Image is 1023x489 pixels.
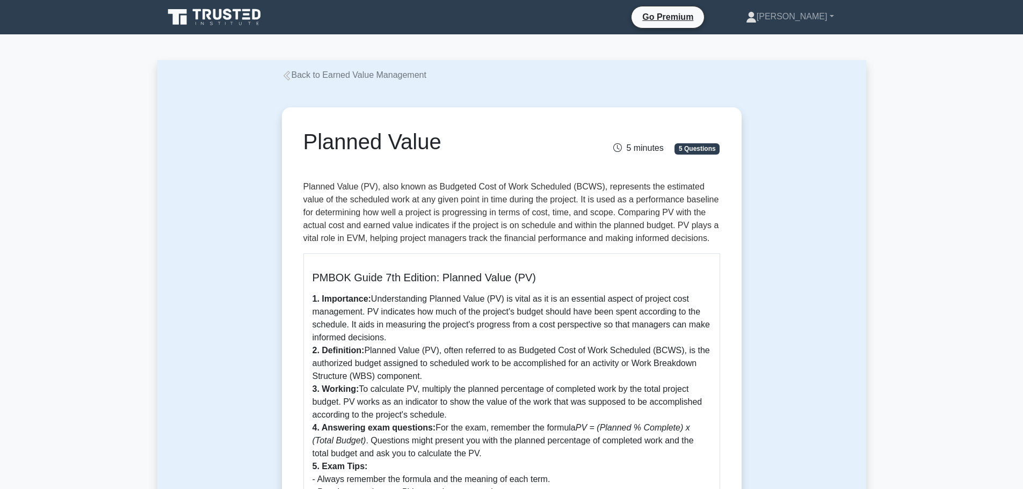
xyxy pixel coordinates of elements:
b: 4. Answering exam questions: [313,423,436,432]
i: PV = (Planned % Complete) x (Total Budget) [313,423,690,445]
p: Planned Value (PV), also known as Budgeted Cost of Work Scheduled (BCWS), represents the estimate... [303,180,720,245]
a: Back to Earned Value Management [282,70,426,79]
h1: Planned Value [303,129,577,155]
a: [PERSON_NAME] [720,6,860,27]
span: 5 minutes [613,143,663,152]
a: Go Premium [636,10,700,24]
b: 1. Importance: [313,294,371,303]
b: 5. Exam Tips: [313,462,368,471]
b: 3. Working: [313,384,359,393]
b: 2. Definition: [313,346,365,355]
h5: PMBOK Guide 7th Edition: Planned Value (PV) [313,271,711,284]
span: 5 Questions [674,143,720,154]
